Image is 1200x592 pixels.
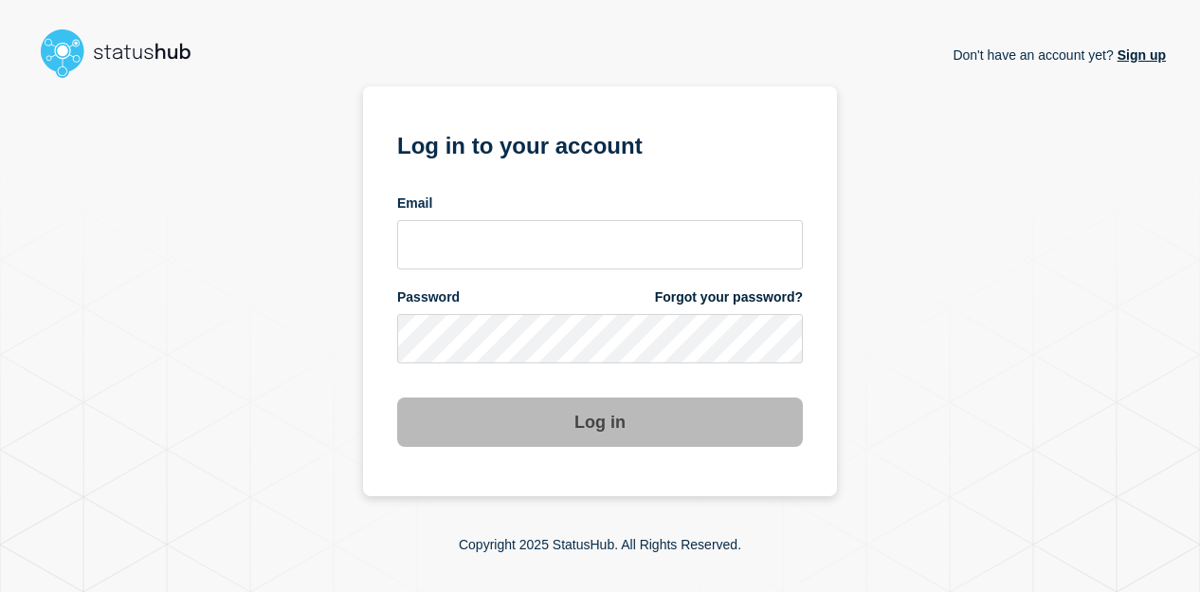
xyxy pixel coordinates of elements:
span: Email [397,194,432,213]
img: StatusHub logo [34,23,214,83]
p: Don't have an account yet? [953,32,1166,78]
h1: Log in to your account [397,126,803,161]
input: email input [397,220,803,269]
a: Forgot your password? [655,288,803,306]
a: Sign up [1114,47,1166,63]
span: Password [397,288,460,306]
input: password input [397,314,803,363]
button: Log in [397,398,803,447]
p: Copyright 2025 StatusHub. All Rights Reserved. [459,537,741,552]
